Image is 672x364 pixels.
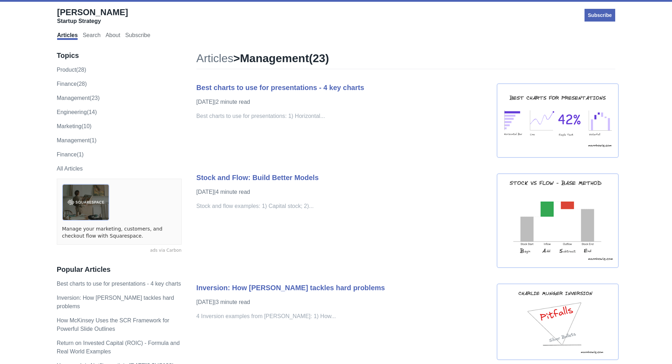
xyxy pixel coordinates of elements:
[57,247,182,254] a: ads via Carbon
[57,32,78,40] a: Articles
[585,8,616,22] a: Subscribe
[57,166,83,172] a: All Articles
[57,317,169,332] a: How McKinsey Uses the SCR Framework for Powerful Slide Outlines
[105,32,120,40] a: About
[83,32,101,40] a: Search
[196,84,364,91] a: Best charts to use for presentations - 4 key charts
[497,284,619,360] img: inversion
[196,112,490,120] p: Best charts to use for presentations: 1) Horizontal...
[57,295,174,309] a: Inversion: How [PERSON_NAME] tackles hard problems
[57,51,182,60] h3: Topics
[57,7,128,25] a: [PERSON_NAME]Startup Strategy
[57,265,182,274] h3: Popular Articles
[497,83,619,158] img: best chart presentaion
[196,52,234,65] a: Articles
[196,298,490,306] p: [DATE] | 3 minute read
[497,173,619,268] img: stock and flow
[57,7,128,17] span: [PERSON_NAME]
[57,81,87,87] a: finance(28)
[57,281,181,287] a: Best charts to use for presentations - 4 key charts
[57,137,97,143] a: Management(1)
[57,340,180,354] a: Return on Invested Capital (ROIC) - Formula and Real World Examples
[196,188,490,196] p: [DATE] | 4 minute read
[196,98,490,106] p: [DATE] | 2 minute read
[62,226,176,239] a: Manage your marketing, customers, and checkout flow with Squarespace.
[57,109,97,115] a: engineering(14)
[57,151,84,157] a: Finance(1)
[196,202,490,210] p: Stock and flow examples: 1) Capital stock; 2)...
[57,18,128,25] div: Startup Strategy
[196,284,385,292] a: Inversion: How [PERSON_NAME] tackles hard problems
[57,67,86,73] a: product(28)
[57,95,100,101] a: management(23)
[62,184,109,221] img: ads via Carbon
[57,123,92,129] a: marketing(10)
[125,32,150,40] a: Subscribe
[196,51,616,69] h1: > ( 23 )
[196,174,319,181] a: Stock and Flow: Build Better Models
[240,52,309,65] span: management
[196,312,490,321] p: 4 Inversion examples from [PERSON_NAME]: 1) How...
